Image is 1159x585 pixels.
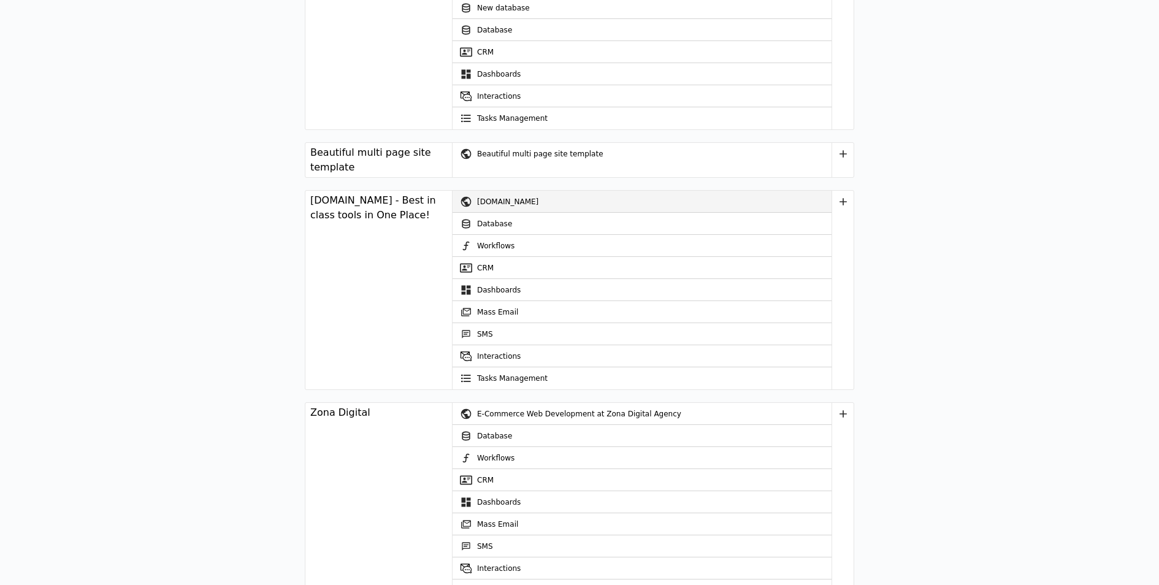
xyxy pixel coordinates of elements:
[453,41,832,63] a: CRM
[453,447,832,469] a: Workflows
[453,19,832,41] a: Database
[453,257,832,279] a: CRM
[453,345,832,367] a: Interactions
[453,557,832,579] a: Interactions
[310,405,370,420] div: Zona Digital
[453,279,832,301] a: Dashboards
[453,213,832,235] a: Database
[453,63,832,85] a: Dashboards
[453,301,832,323] a: Mass Email
[453,191,832,213] a: [DOMAIN_NAME]
[453,469,832,491] a: CRM
[453,425,832,447] a: Database
[453,491,832,513] a: Dashboards
[453,535,832,557] a: SMS
[310,145,449,175] div: Beautiful multi page site template
[477,191,832,213] div: [DOMAIN_NAME]
[477,143,832,165] div: Beautiful multi page site template
[453,403,832,425] a: E-Commerce Web Development at Zona Digital Agency
[453,143,832,165] a: Beautiful multi page site template
[453,235,832,257] a: Workflows
[477,403,832,425] div: E-Commerce Web Development at Zona Digital Agency
[453,323,832,345] a: SMS
[453,367,832,389] a: Tasks Management
[453,107,832,129] a: Tasks Management
[310,193,449,223] div: [DOMAIN_NAME] - Best in class tools in One Place!
[453,513,832,535] a: Mass Email
[453,85,832,107] a: Interactions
